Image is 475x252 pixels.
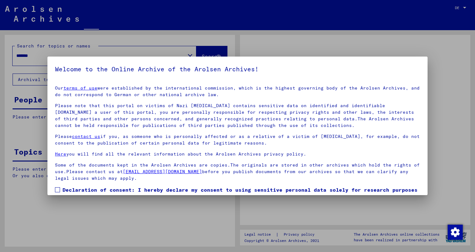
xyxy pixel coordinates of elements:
p: Please note that this portal on victims of Nazi [MEDICAL_DATA] contains sensitive data on identif... [55,102,420,129]
img: Change consent [448,225,463,240]
a: contact us [72,134,100,139]
a: Here [55,151,66,157]
p: Some of the documents kept in the Arolsen Archives are copies.The originals are stored in other a... [55,162,420,182]
p: Our were established by the international commission, which is the highest governing body of the ... [55,85,420,98]
span: Declaration of consent: I hereby declare my consent to using sensitive personal data solely for r... [63,186,420,209]
p: Please if you, as someone who is personally affected or as a relative of a victim of [MEDICAL_DAT... [55,133,420,146]
h5: Welcome to the Online Archive of the Arolsen Archives! [55,64,420,74]
a: terms of use [63,85,97,91]
a: [EMAIL_ADDRESS][DOMAIN_NAME] [123,169,202,174]
p: you will find all the relevant information about the Arolsen Archives privacy policy. [55,151,420,157]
